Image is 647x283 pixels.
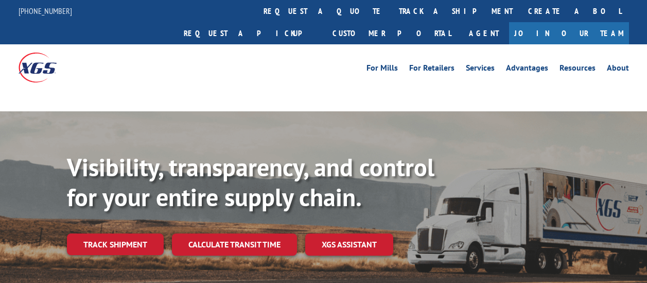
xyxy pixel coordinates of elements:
a: Advantages [506,64,548,75]
a: Agent [459,22,509,44]
a: Join Our Team [509,22,629,44]
a: Request a pickup [176,22,325,44]
a: Calculate transit time [172,234,297,256]
a: Track shipment [67,234,164,255]
a: For Mills [366,64,398,75]
a: For Retailers [409,64,454,75]
a: XGS ASSISTANT [305,234,393,256]
a: [PHONE_NUMBER] [19,6,72,16]
b: Visibility, transparency, and control for your entire supply chain. [67,151,434,213]
a: About [607,64,629,75]
a: Customer Portal [325,22,459,44]
a: Services [466,64,495,75]
a: Resources [559,64,596,75]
